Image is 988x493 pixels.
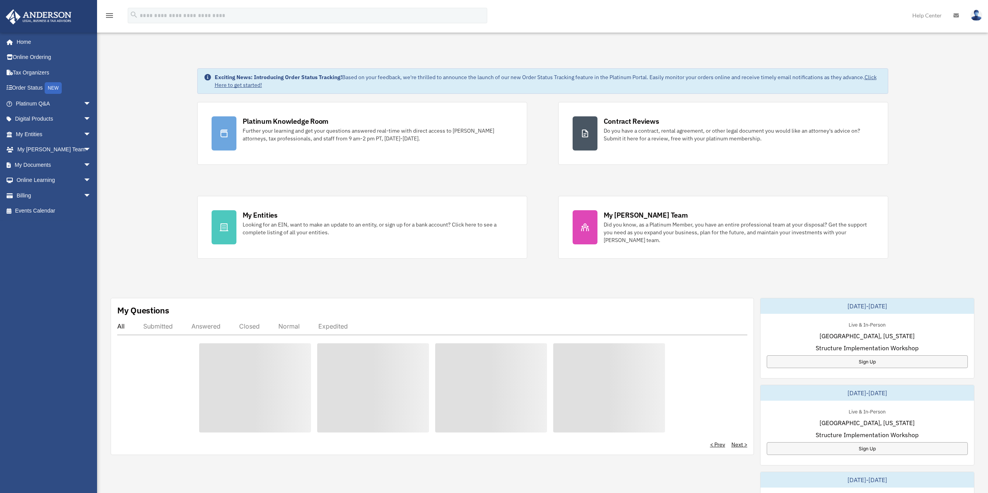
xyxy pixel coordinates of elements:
a: Online Ordering [5,50,103,65]
span: arrow_drop_down [83,96,99,112]
a: menu [105,14,114,20]
div: Closed [239,322,260,330]
a: My Documentsarrow_drop_down [5,157,103,173]
a: Click Here to get started! [215,74,877,88]
a: My [PERSON_NAME] Teamarrow_drop_down [5,142,103,157]
div: [DATE]-[DATE] [761,298,974,314]
a: Contract Reviews Do you have a contract, rental agreement, or other legal document you would like... [558,102,888,165]
span: arrow_drop_down [83,126,99,142]
span: Structure Implementation Workshop [816,430,919,439]
span: arrow_drop_down [83,142,99,158]
a: My [PERSON_NAME] Team Did you know, as a Platinum Member, you have an entire professional team at... [558,196,888,259]
i: menu [105,11,114,20]
div: Further your learning and get your questions answered real-time with direct access to [PERSON_NAM... [243,127,513,142]
a: Platinum Q&Aarrow_drop_down [5,96,103,111]
a: My Entitiesarrow_drop_down [5,126,103,142]
a: < Prev [710,441,725,448]
span: arrow_drop_down [83,157,99,173]
span: [GEOGRAPHIC_DATA], [US_STATE] [820,331,915,341]
div: Based on your feedback, we're thrilled to announce the launch of our new Order Status Tracking fe... [215,73,882,89]
a: My Entities Looking for an EIN, want to make an update to an entity, or sign up for a bank accoun... [197,196,527,259]
a: Platinum Knowledge Room Further your learning and get your questions answered real-time with dire... [197,102,527,165]
div: Live & In-Person [842,407,892,415]
a: Sign Up [767,442,968,455]
div: Do you have a contract, rental agreement, or other legal document you would like an attorney's ad... [604,127,874,142]
div: Answered [191,322,221,330]
div: My Questions [117,304,169,316]
a: Home [5,34,99,50]
img: User Pic [971,10,982,21]
div: NEW [45,82,62,94]
span: arrow_drop_down [83,173,99,189]
div: My [PERSON_NAME] Team [604,210,688,220]
div: [DATE]-[DATE] [761,385,974,401]
div: Looking for an EIN, want to make an update to an entity, or sign up for a bank account? Click her... [243,221,513,236]
div: Submitted [143,322,173,330]
a: Tax Organizers [5,65,103,80]
span: [GEOGRAPHIC_DATA], [US_STATE] [820,418,915,427]
span: Structure Implementation Workshop [816,343,919,353]
a: Digital Productsarrow_drop_down [5,111,103,127]
a: Order StatusNEW [5,80,103,96]
a: Next > [731,441,747,448]
img: Anderson Advisors Platinum Portal [3,9,74,24]
a: Sign Up [767,355,968,368]
div: Expedited [318,322,348,330]
div: Normal [278,322,300,330]
span: arrow_drop_down [83,188,99,204]
i: search [130,10,138,19]
div: Did you know, as a Platinum Member, you have an entire professional team at your disposal? Get th... [604,221,874,244]
div: [DATE]-[DATE] [761,472,974,488]
div: Platinum Knowledge Room [243,116,329,126]
div: My Entities [243,210,278,220]
div: Live & In-Person [842,320,892,328]
a: Online Learningarrow_drop_down [5,173,103,188]
div: All [117,322,125,330]
span: arrow_drop_down [83,111,99,127]
div: Contract Reviews [604,116,659,126]
strong: Exciting News: Introducing Order Status Tracking! [215,74,342,81]
a: Events Calendar [5,203,103,219]
a: Billingarrow_drop_down [5,188,103,203]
